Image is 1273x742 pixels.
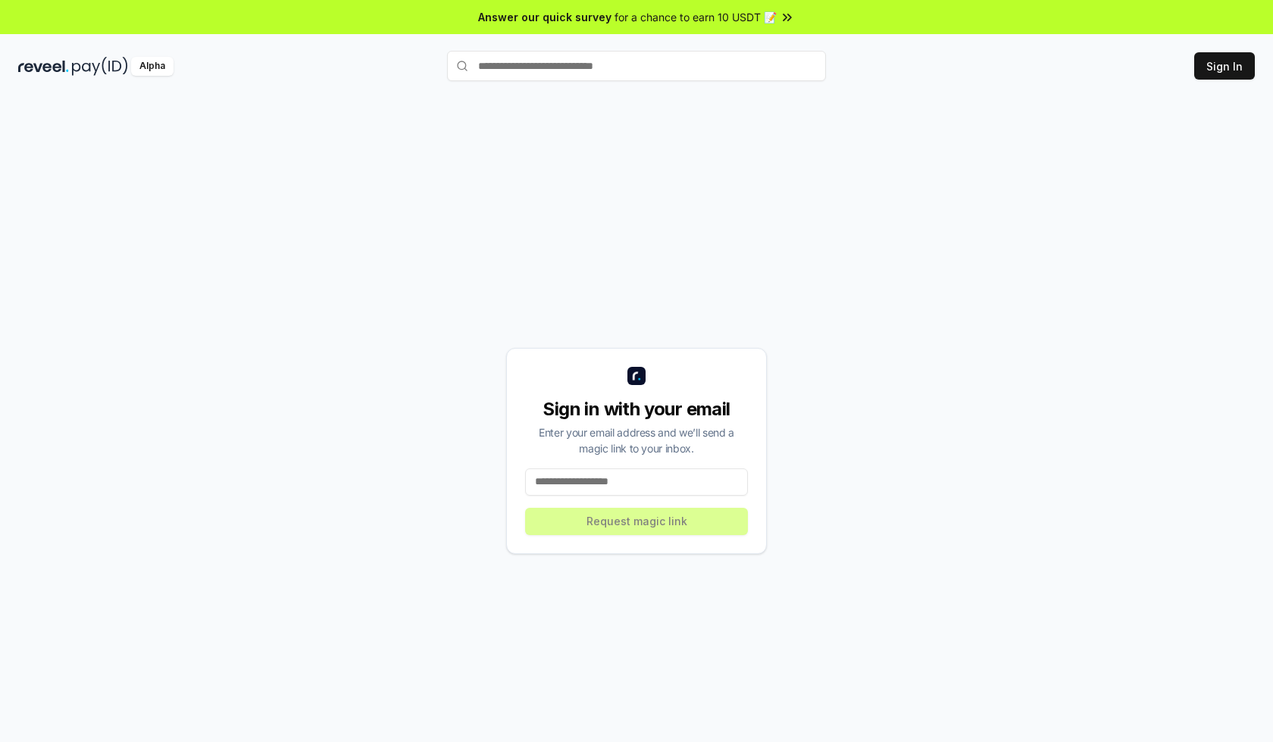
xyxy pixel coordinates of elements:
[627,367,646,385] img: logo_small
[1194,52,1255,80] button: Sign In
[131,57,174,76] div: Alpha
[18,57,69,76] img: reveel_dark
[72,57,128,76] img: pay_id
[478,9,611,25] span: Answer our quick survey
[525,397,748,421] div: Sign in with your email
[615,9,777,25] span: for a chance to earn 10 USDT 📝
[525,424,748,456] div: Enter your email address and we’ll send a magic link to your inbox.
